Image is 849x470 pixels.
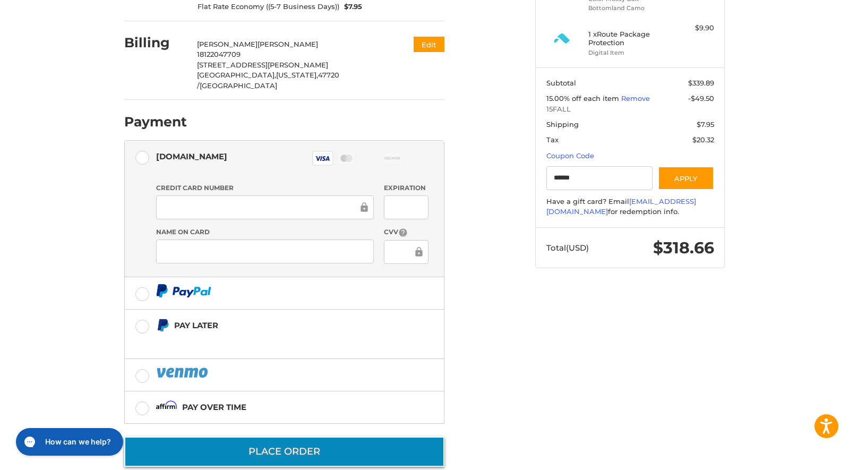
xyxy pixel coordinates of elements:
[198,2,339,12] span: Flat Rate Economy ((5-7 Business Days))
[200,81,277,90] span: [GEOGRAPHIC_DATA]
[697,120,714,129] span: $7.95
[621,94,650,102] a: Remove
[258,40,318,48] span: [PERSON_NAME]
[182,398,246,416] div: Pay over time
[546,104,714,115] span: 15FALL
[653,238,714,258] span: $318.66
[156,336,378,346] iframe: PayPal Message 2
[156,227,374,237] label: Name on Card
[156,400,177,414] img: Affirm icon
[156,148,227,165] div: [DOMAIN_NAME]
[156,319,169,332] img: Pay Later icon
[658,166,714,190] button: Apply
[124,114,187,130] h2: Payment
[197,61,328,69] span: [STREET_ADDRESS][PERSON_NAME]
[197,71,339,90] span: 47720 /
[546,94,621,102] span: 15.00% off each item
[546,79,576,87] span: Subtotal
[124,35,186,51] h2: Billing
[11,424,126,459] iframe: Gorgias live chat messenger
[197,71,276,79] span: [GEOGRAPHIC_DATA],
[384,183,428,193] label: Expiration
[156,183,374,193] label: Credit Card Number
[688,79,714,87] span: $339.89
[276,71,318,79] span: [US_STATE],
[546,196,714,217] div: Have a gift card? Email for redemption info.
[174,317,378,334] div: Pay Later
[384,227,428,237] label: CVV
[672,23,714,33] div: $9.90
[546,151,594,160] a: Coupon Code
[546,243,589,253] span: Total (USD)
[124,437,444,467] button: Place Order
[588,48,670,57] li: Digital Item
[692,135,714,144] span: $20.32
[546,166,653,190] input: Gift Certificate or Coupon Code
[414,37,444,52] button: Edit
[546,120,579,129] span: Shipping
[156,284,211,297] img: PayPal icon
[588,30,670,47] h4: 1 x Route Package Protection
[156,366,210,379] img: PayPal icon
[688,94,714,102] span: -$49.50
[339,2,363,12] span: $7.95
[197,40,258,48] span: [PERSON_NAME]
[197,50,241,58] span: 18122047709
[546,135,559,144] span: Tax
